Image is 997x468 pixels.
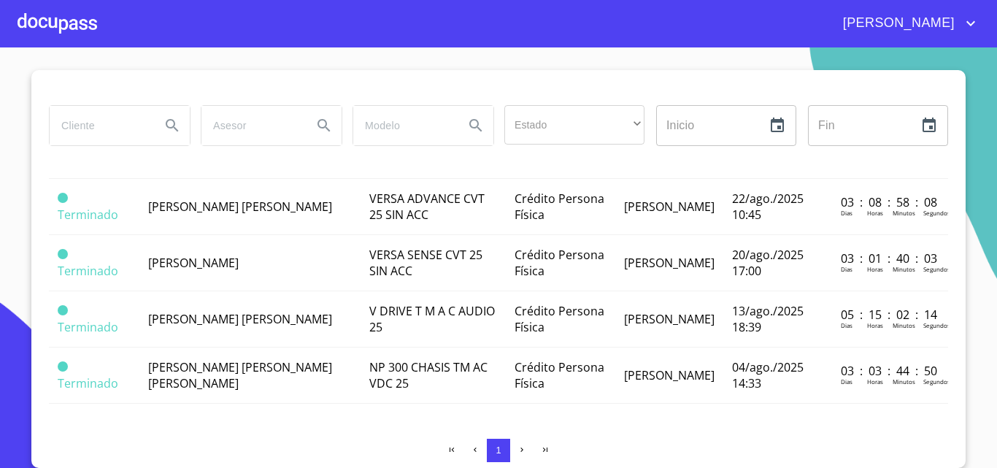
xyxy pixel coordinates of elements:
[369,247,482,279] span: VERSA SENSE CVT 25 SIN ACC
[487,439,510,462] button: 1
[58,375,118,391] span: Terminado
[155,108,190,143] button: Search
[841,209,852,217] p: Dias
[732,359,804,391] span: 04/ago./2025 14:33
[58,263,118,279] span: Terminado
[624,367,715,383] span: [PERSON_NAME]
[841,377,852,385] p: Dias
[58,193,68,203] span: Terminado
[893,265,915,273] p: Minutos
[841,307,939,323] p: 05 : 15 : 02 : 14
[841,363,939,379] p: 03 : 03 : 44 : 50
[369,359,488,391] span: NP 300 CHASIS TM AC VDC 25
[893,321,915,329] p: Minutos
[841,194,939,210] p: 03 : 08 : 58 : 08
[148,311,332,327] span: [PERSON_NAME] [PERSON_NAME]
[867,377,883,385] p: Horas
[58,207,118,223] span: Terminado
[50,106,149,145] input: search
[515,191,604,223] span: Crédito Persona Física
[148,199,332,215] span: [PERSON_NAME] [PERSON_NAME]
[841,250,939,266] p: 03 : 01 : 40 : 03
[832,12,962,35] span: [PERSON_NAME]
[369,191,485,223] span: VERSA ADVANCE CVT 25 SIN ACC
[923,377,950,385] p: Segundos
[832,12,979,35] button: account of current user
[515,303,604,335] span: Crédito Persona Física
[148,359,332,391] span: [PERSON_NAME] [PERSON_NAME] [PERSON_NAME]
[307,108,342,143] button: Search
[353,106,453,145] input: search
[867,265,883,273] p: Horas
[624,255,715,271] span: [PERSON_NAME]
[458,108,493,143] button: Search
[515,359,604,391] span: Crédito Persona Física
[841,265,852,273] p: Dias
[624,199,715,215] span: [PERSON_NAME]
[867,209,883,217] p: Horas
[923,209,950,217] p: Segundos
[369,303,495,335] span: V DRIVE T M A C AUDIO 25
[624,311,715,327] span: [PERSON_NAME]
[893,209,915,217] p: Minutos
[201,106,301,145] input: search
[58,361,68,372] span: Terminado
[58,305,68,315] span: Terminado
[58,319,118,335] span: Terminado
[867,321,883,329] p: Horas
[496,445,501,456] span: 1
[732,303,804,335] span: 13/ago./2025 18:39
[923,321,950,329] p: Segundos
[841,321,852,329] p: Dias
[893,377,915,385] p: Minutos
[58,249,68,259] span: Terminado
[923,265,950,273] p: Segundos
[148,255,239,271] span: [PERSON_NAME]
[504,105,644,145] div: ​
[515,247,604,279] span: Crédito Persona Física
[732,247,804,279] span: 20/ago./2025 17:00
[732,191,804,223] span: 22/ago./2025 10:45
